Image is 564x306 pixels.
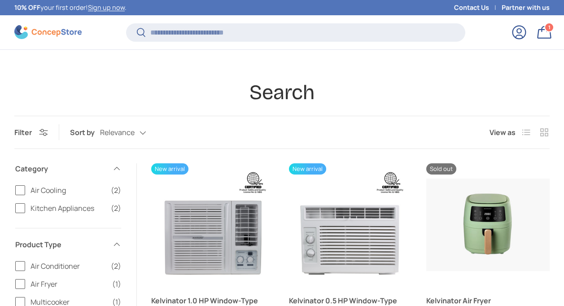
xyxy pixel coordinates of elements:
span: 1 [548,24,551,31]
span: Kitchen Appliances [31,203,105,214]
p: your first order! . [14,3,127,13]
summary: Product Type [15,228,121,261]
a: Contact Us [454,3,502,13]
span: Sold out [426,163,456,175]
span: View as [490,127,516,138]
button: Relevance [100,125,164,140]
span: Product Type [15,239,107,250]
a: Kelvinator 1.0 HP Window-Type Room Air Conditioner [151,163,275,287]
span: Relevance [100,128,135,137]
a: Partner with us [502,3,550,13]
label: Sort by [70,127,100,138]
a: Kelvinator 0.5 HP Window-Type Room Air Conditioner [289,163,412,287]
span: (1) [112,279,121,289]
span: Category [15,163,107,174]
span: Air Fryer [31,279,107,289]
span: New arrival [289,163,326,175]
button: Filter [14,127,48,137]
span: New arrival [151,163,188,175]
a: Kelvinator Air Fryer [426,295,550,306]
h1: Search [14,79,550,105]
span: Air Cooling [31,185,105,196]
span: Air Conditioner [31,261,105,271]
a: Kelvinator Air Fryer [426,163,550,287]
span: Filter [14,127,32,137]
img: ConcepStore [14,25,82,39]
span: (2) [111,261,121,271]
strong: 10% OFF [14,3,40,12]
span: (2) [111,203,121,214]
span: (2) [111,185,121,196]
summary: Category [15,153,121,185]
a: Sign up now [88,3,125,12]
